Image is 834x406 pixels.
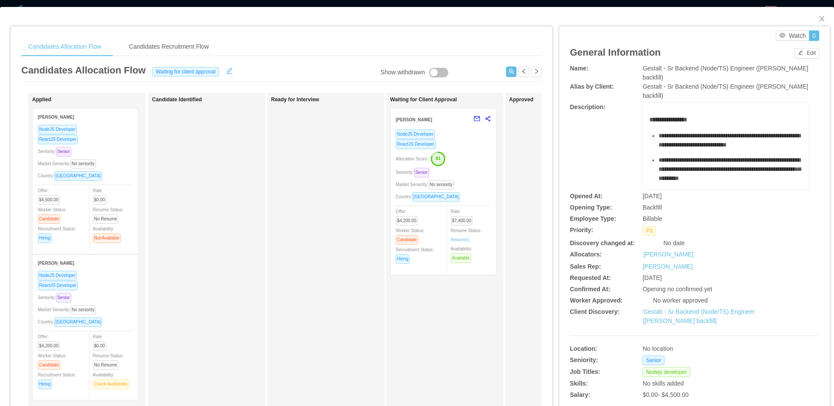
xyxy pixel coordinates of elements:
b: Worker Approved: [570,297,622,304]
span: NodeJS Developer [396,130,435,139]
div: rdw-editor [649,115,802,202]
span: Billable [642,215,662,222]
span: $4,500.00 [38,195,60,205]
button: 0 [809,30,819,41]
strong: [PERSON_NAME] [396,117,432,122]
div: Show withdrawn [381,68,425,77]
span: Senior [414,168,429,177]
span: No worker approved [653,297,708,304]
span: [GEOGRAPHIC_DATA] [412,192,460,202]
span: Recruitment Status: [38,226,76,240]
span: [GEOGRAPHIC_DATA] [54,171,102,181]
text: 81 [436,156,441,161]
span: Hiring [396,254,410,264]
span: $4,200.00 [38,341,60,351]
article: Candidates Allocation Flow [21,63,146,77]
h1: Waiting for Client Approval [390,97,512,103]
button: icon: eyeWatch [776,30,809,41]
span: Rate [93,334,110,348]
span: NodeJS Developer [38,271,77,280]
span: Seniority: [38,149,75,154]
span: Worker Status: [38,353,66,367]
span: No seniority [428,180,454,190]
b: Name: [570,65,589,72]
span: Availability: [93,373,133,386]
span: Offer: [38,334,63,348]
span: $4,200.00 [396,216,418,226]
span: Candidate [38,214,60,224]
button: icon: editEdit [794,48,819,59]
span: Backfill [642,204,662,211]
div: rdw-wrapper [642,103,809,190]
span: No Resume [93,214,119,224]
a: Gestalt - Sr Backend (Node/TS) Engineer [[PERSON_NAME] backfill] [643,308,755,324]
span: Country: [38,319,106,324]
span: Resume Status: [93,207,124,221]
span: Worker Status: [396,228,424,242]
span: Resume Status: [93,353,124,367]
b: Skills: [570,380,588,387]
span: Worker Status: [38,207,66,221]
span: $0.00 [93,341,106,351]
span: $7,400.00 [451,216,473,226]
b: Discovery changed at: [570,240,635,246]
span: ReactJS Developer [396,140,436,149]
button: icon: left [519,67,529,77]
span: Rate [451,209,477,223]
span: Senior [56,293,71,303]
span: Gestalt - Sr Backend (Node/TS) Engineer ([PERSON_NAME] backfill) [642,83,808,99]
b: Opened At: [570,193,602,200]
a: Resume1 [451,236,470,243]
span: [DATE] [642,274,662,281]
b: Salary: [570,391,590,398]
button: icon: edit [222,66,236,74]
span: Nodejs developer [642,367,690,377]
button: icon: usergroup-add [506,67,516,77]
i: icon: close [818,15,825,22]
b: Client Discovery: [570,308,619,315]
span: Not Available [93,233,121,243]
span: NodeJS Developer [38,125,77,134]
span: Availability: [451,246,474,260]
b: Location: [570,345,597,352]
div: No location [642,344,767,353]
span: Seniority: [396,170,433,175]
span: Recruitment Status: [38,373,76,386]
b: Job Titles: [570,368,600,375]
b: Opening Type: [570,204,612,211]
b: Priority: [570,226,593,233]
span: Candidate [396,235,418,245]
button: 81 [428,151,446,165]
span: Opening no confirmed yet [642,286,712,293]
span: Market Seniority: [38,161,99,166]
h1: Approved [509,97,631,103]
span: Country: [38,173,106,178]
span: Market Seniority: [38,307,99,312]
a: [PERSON_NAME] [643,250,693,259]
span: Country: [396,194,463,199]
article: General Information [570,45,661,60]
span: Rate [93,188,110,202]
span: Resume Status: [451,228,482,242]
strong: [PERSON_NAME] [38,115,74,120]
span: Recruitment Status: [396,247,434,261]
span: P3 [642,226,656,236]
span: Seniority: [38,295,75,300]
span: Available [451,253,471,263]
b: Employee Type: [570,215,616,222]
span: $0.00 [93,195,106,205]
span: [DATE] [642,193,662,200]
button: icon: right [531,67,542,77]
span: No date [663,240,685,246]
span: $0.00 - $4,500.00 [642,391,688,398]
span: No skills added [642,380,684,387]
b: Sales Rep: [570,263,601,270]
span: Allocation Score: [396,156,428,161]
button: mail [469,112,480,126]
span: ReactJS Developer [38,135,78,144]
b: Confirmed At: [570,286,610,293]
b: Requested At: [570,274,611,281]
span: Gestalt - Sr Backend (Node/TS) Engineer ([PERSON_NAME] backfill) [642,65,808,81]
h1: Candidate Identified [152,97,274,103]
h1: Ready for Interview [271,97,393,103]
